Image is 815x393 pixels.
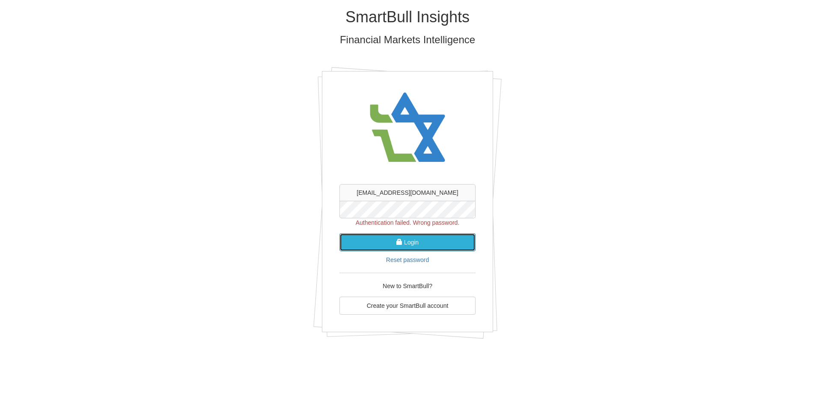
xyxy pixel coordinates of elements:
h1: SmartBull Insights [157,9,658,26]
button: Login [339,233,476,251]
img: avatar [365,84,450,171]
input: username [339,184,476,201]
span: New to SmartBull? [383,283,432,289]
p: Authentication failed. Wrong password. [339,218,476,227]
a: Create your SmartBull account [339,297,476,315]
a: Reset password [386,256,429,263]
h3: Financial Markets Intelligence [157,34,658,45]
